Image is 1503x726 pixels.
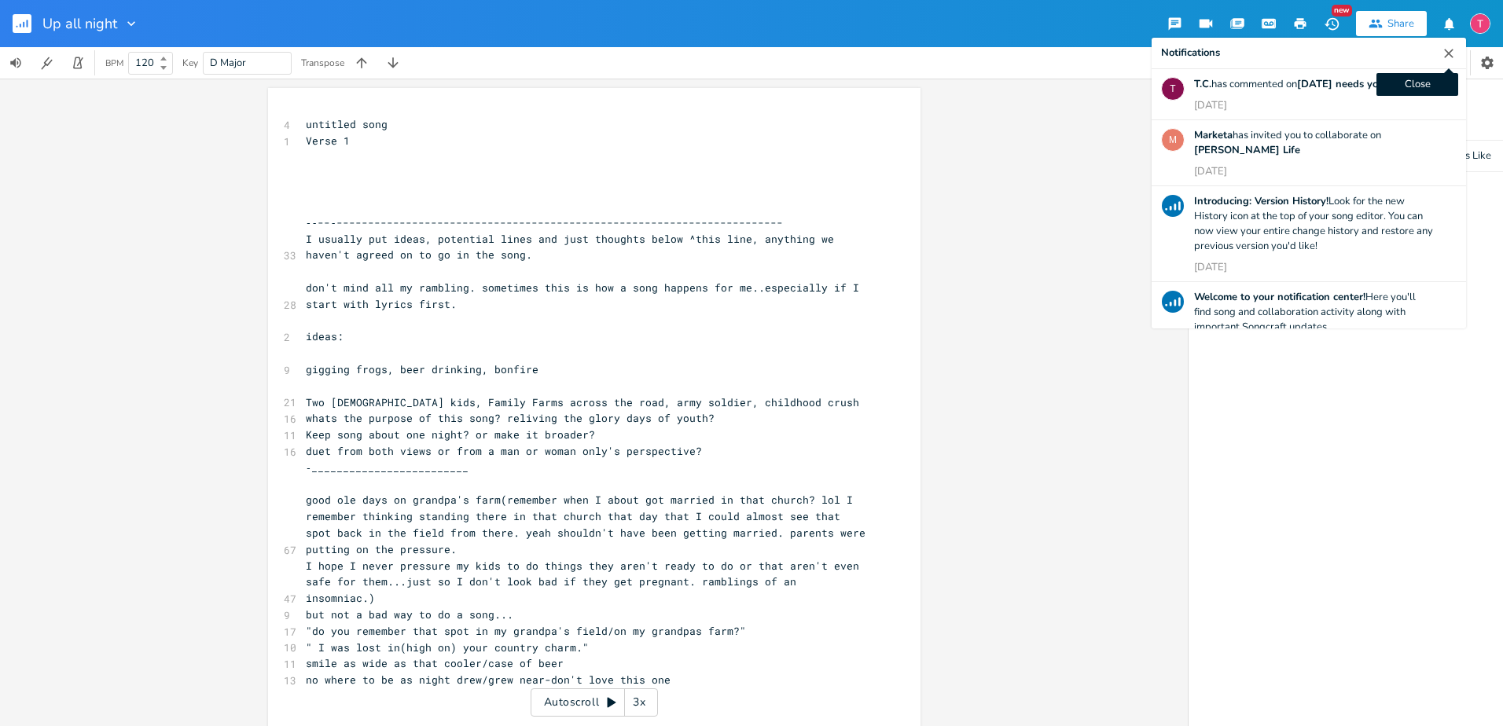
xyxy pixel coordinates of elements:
span: smile as wide as that cooler/case of beer [306,656,564,670]
span: has invited you to collaborate on [1194,128,1381,157]
span: ideas: [306,329,344,343]
button: New [1316,9,1347,38]
span: Up all night [42,16,117,31]
span: ‐‐--‐----------------------------------------------------------------------- [306,215,784,229]
span: good ole days on grandpa's farm(remember when I about got married in that church? lol I remember ... [306,493,872,555]
div: Notifications [1161,46,1220,61]
div: [DATE] [1194,260,1227,275]
span: Verse 1 [306,134,350,148]
span: Look for the new History icon at the top of your song editor. You can now view your entire change... [1194,194,1433,253]
b: [DATE] needs you [1297,77,1384,91]
div: [DATE] [1194,164,1227,179]
span: Two [DEMOGRAPHIC_DATA] kids, Family Farms across the road, army soldier, childhood crush [306,395,859,409]
button: Close [1441,38,1457,68]
span: don't mind all my rambling. sometimes this is how a song happens for me..especially if I start wi... [306,280,865,311]
div: T.C. [1161,77,1185,101]
div: BPM [105,59,123,68]
span: ‐_________________________ [306,460,469,475]
span: no where to be as night drew/grew near-don't love this one [306,673,671,687]
span: I usually put ideas, potential lines and just thoughts below ^this line, anything we haven't agre... [306,232,840,262]
b: T.C. [1194,77,1211,91]
span: has commented on [1194,77,1384,91]
span: "do you remember that spot in my grandpa's field/on my grandpas farm?" [306,624,746,638]
span: I hope I never pressure my kids to do things they aren't ready to do or that aren't even safe for... [306,559,865,606]
div: Marketa [1161,128,1185,152]
span: gigging frogs, beer drinking, bonfire [306,362,538,376]
b: Marketa [1194,128,1233,142]
div: New [1332,5,1352,16]
div: Key [182,58,198,68]
img: Songcraft [1161,194,1185,218]
div: Autoscroll [531,688,658,717]
b: [PERSON_NAME] Life [1194,143,1300,157]
img: Songcraft [1161,290,1185,313]
img: tabitha8501.tn [1470,13,1490,34]
button: Share [1356,11,1427,36]
b: Introducing: Version History! [1194,194,1328,208]
span: Here you'll find song and collaboration activity along with important Songcraft updates. [1194,290,1416,334]
span: untitled song [306,117,388,131]
div: 3x [625,688,653,717]
span: D Major [210,56,246,70]
div: [DATE] [1194,98,1227,113]
span: whats the purpose of this song? reliving the glory days of youth? [306,411,715,425]
div: Transpose [301,58,344,68]
span: but not a bad way to do a song... [306,607,513,621]
span: " I was lost in(high on) your country charm." [306,640,589,654]
span: Keep song about one night? or make it broader? [306,427,595,442]
span: duet from both views or from a man or woman only's perspective? [306,444,702,458]
div: Share [1387,16,1414,31]
b: Welcome to your notification center! [1194,290,1365,304]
